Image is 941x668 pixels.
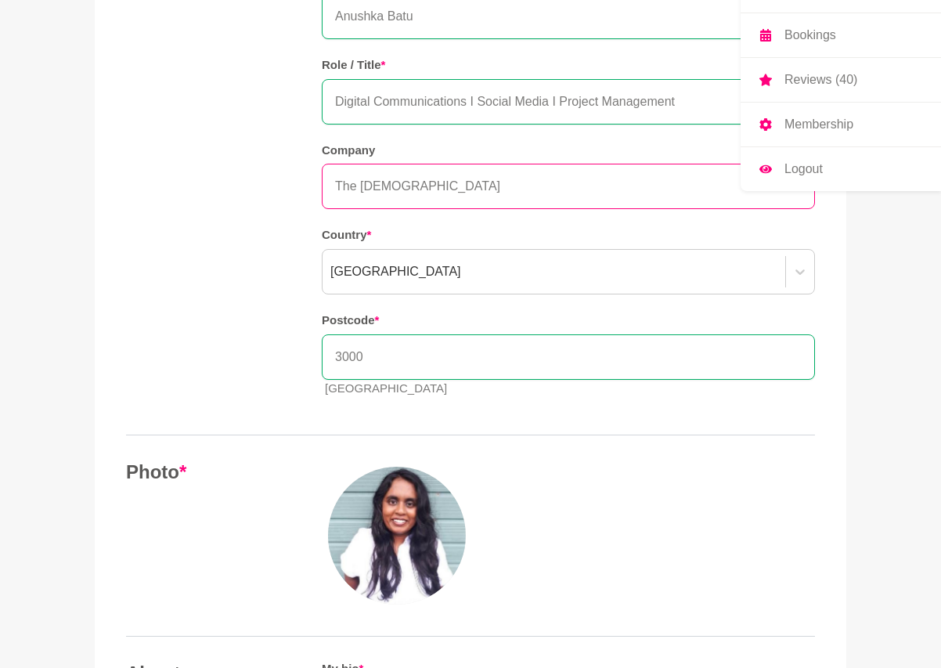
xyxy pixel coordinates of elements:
[784,118,853,131] p: Membership
[325,380,815,398] p: [GEOGRAPHIC_DATA]
[322,143,815,158] h5: Company
[741,58,941,102] a: Reviews (40)
[784,74,857,86] p: Reviews (40)
[741,13,941,57] a: Bookings
[330,262,461,281] div: [GEOGRAPHIC_DATA]
[784,163,823,175] p: Logout
[322,228,815,243] h5: Country
[322,313,815,328] h5: Postcode
[126,460,290,484] h4: Photo
[322,164,815,209] input: Company
[322,334,815,380] input: Postcode
[784,29,836,42] p: Bookings
[322,79,815,125] input: Role / Title
[322,58,815,73] h5: Role / Title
